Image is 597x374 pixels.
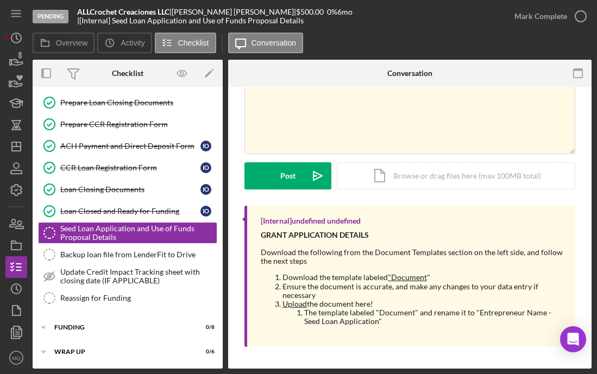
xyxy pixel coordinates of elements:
[60,98,217,107] div: Prepare Loan Closing Documents
[261,248,564,265] div: Download the following from the Document Templates section on the left side, and follow the next ...
[33,10,68,23] div: Pending
[38,244,217,265] a: Backup loan file from LenderFit to Drive
[56,39,87,47] label: Overview
[244,162,331,189] button: Post
[504,5,592,27] button: Mark Complete
[261,217,361,225] div: [Internal] undefined undefined
[60,250,217,259] div: Backup loan file from LenderFit to Drive
[121,39,144,47] label: Activity
[200,184,211,195] div: I O
[60,224,217,242] div: Seed Loan Application and Use of Funds Proposal Details
[77,7,169,16] b: ALLCrochet Creaciones LLC
[228,33,304,53] button: Conversation
[77,16,304,25] div: | [Internal] Seed Loan Application and Use of Funds Proposal Details
[77,8,172,16] div: |
[97,33,152,53] button: Activity
[38,179,217,200] a: Loan Closing DocumentsIO
[38,113,217,135] a: Prepare CCR Registration Form
[60,268,217,285] div: Update Credit Impact Tracking sheet with closing date (IF APPLICABLE)
[337,8,353,16] div: 6 mo
[195,348,215,355] div: 0 / 6
[38,265,217,287] a: Update Credit Impact Tracking sheet with closing date (IF APPLICABLE)
[60,163,200,172] div: CCR Loan Registration Form
[282,299,307,308] span: Upload
[60,185,200,194] div: Loan Closing Documents
[60,142,200,150] div: ACH Payment and Direct Deposit Form
[178,39,209,47] label: Checklist
[387,69,432,78] div: Conversation
[280,162,296,189] div: Post
[112,69,143,78] div: Checklist
[282,300,564,326] li: the document here!
[38,222,217,244] a: Seed Loan Application and Use of Funds Proposal Details
[195,324,215,331] div: 0 / 8
[38,135,217,157] a: ACH Payment and Direct Deposit FormIO
[327,8,337,16] div: 0 %
[60,207,200,215] div: Loan Closed and Ready for Funding
[514,5,567,27] div: Mark Complete
[252,39,297,47] label: Conversation
[172,8,296,16] div: [PERSON_NAME] [PERSON_NAME] |
[200,206,211,217] div: I O
[200,141,211,151] div: I O
[560,326,586,352] div: Open Intercom Messenger
[54,324,187,331] div: FUNDING
[261,230,369,239] strong: GRANT APPLICATION DETAILS
[60,120,217,129] div: Prepare CCR Registration Form
[304,308,564,326] li: The template labeled "Document" and rename it to "Entrepreneur Name - Seed Loan Application"
[60,294,217,302] div: Reassign for Funding
[12,355,20,361] text: MQ
[38,92,217,113] a: Prepare Loan Closing Documents
[33,33,95,53] button: Overview
[282,282,564,300] li: Ensure the document is accurate, and make any changes to your data entry if necessary
[38,200,217,222] a: Loan Closed and Ready for FundingIO
[38,157,217,179] a: CCR Loan Registration FormIO
[388,272,427,282] span: "Document
[296,8,327,16] div: $500.00
[38,287,217,309] a: Reassign for Funding
[200,162,211,173] div: I O
[5,347,27,369] button: MQ
[282,273,564,282] li: Download the template labeled "
[54,348,187,355] div: WRAP UP
[155,33,216,53] button: Checklist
